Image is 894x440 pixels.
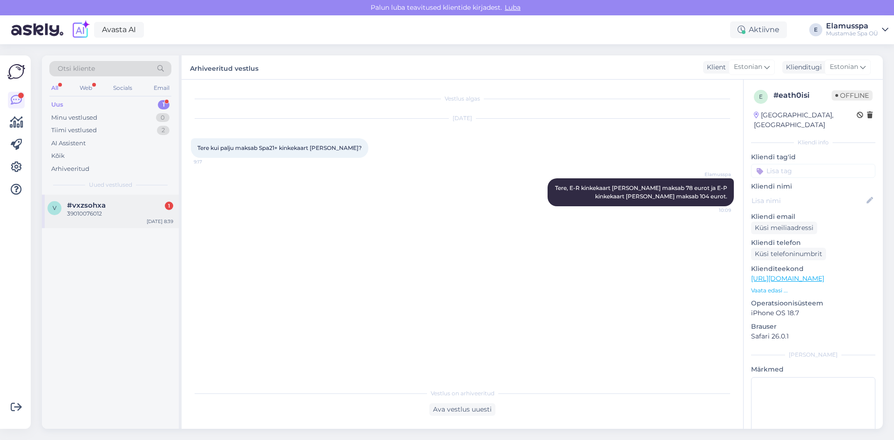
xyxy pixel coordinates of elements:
div: Ava vestlus uuesti [429,403,495,416]
label: Arhiveeritud vestlus [190,61,258,74]
div: Email [152,82,171,94]
div: Arhiveeritud [51,164,89,174]
span: Estonian [734,62,762,72]
img: Askly Logo [7,63,25,81]
div: Klient [703,62,726,72]
div: 0 [156,113,169,122]
span: 10:09 [696,207,731,214]
div: Küsi telefoninumbrit [751,248,826,260]
div: Socials [111,82,134,94]
p: Kliendi email [751,212,875,222]
div: [GEOGRAPHIC_DATA], [GEOGRAPHIC_DATA] [754,110,857,130]
img: explore-ai [71,20,90,40]
div: 39010076012 [67,210,173,218]
span: Uued vestlused [89,181,132,189]
span: Tere kui palju maksab Spa21+ kinkekaart [PERSON_NAME]? [197,144,362,151]
p: Vaata edasi ... [751,286,875,295]
span: Otsi kliente [58,64,95,74]
a: [URL][DOMAIN_NAME] [751,274,824,283]
div: E [809,23,822,36]
div: Aktiivne [730,21,787,38]
div: Elamusspa [826,22,878,30]
span: Vestlus on arhiveeritud [431,389,494,398]
div: [PERSON_NAME] [751,351,875,359]
p: Safari 26.0.1 [751,332,875,341]
p: Kliendi tag'id [751,152,875,162]
div: Vestlus algas [191,95,734,103]
span: 9:17 [194,158,229,165]
div: Web [78,82,94,94]
p: Brauser [751,322,875,332]
span: Elamusspa [696,171,731,178]
span: v [53,204,56,211]
div: Kliendi info [751,138,875,147]
span: Tere, E-R kinkekaart [PERSON_NAME] maksab 78 eurot ja E-P kinkekaart [PERSON_NAME] maksab 104 eurot. [555,184,729,200]
div: Minu vestlused [51,113,97,122]
div: 2 [157,126,169,135]
div: 1 [165,202,173,210]
div: [DATE] [191,114,734,122]
span: Estonian [830,62,858,72]
div: # eath0isi [773,90,832,101]
input: Lisa nimi [752,196,865,206]
p: Operatsioonisüsteem [751,298,875,308]
span: e [759,93,763,100]
div: Uus [51,100,63,109]
div: Klienditugi [782,62,822,72]
span: Luba [502,3,523,12]
p: iPhone OS 18.7 [751,308,875,318]
p: Kliendi telefon [751,238,875,248]
span: Offline [832,90,873,101]
input: Lisa tag [751,164,875,178]
div: Tiimi vestlused [51,126,97,135]
p: Klienditeekond [751,264,875,274]
div: Küsi meiliaadressi [751,222,817,234]
a: Avasta AI [94,22,144,38]
p: Kliendi nimi [751,182,875,191]
div: [DATE] 8:39 [147,218,173,225]
div: AI Assistent [51,139,86,148]
div: Kõik [51,151,65,161]
div: 1 [158,100,169,109]
div: All [49,82,60,94]
div: Mustamäe Spa OÜ [826,30,878,37]
span: #vxzsohxa [67,201,106,210]
p: Märkmed [751,365,875,374]
a: ElamusspaMustamäe Spa OÜ [826,22,888,37]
